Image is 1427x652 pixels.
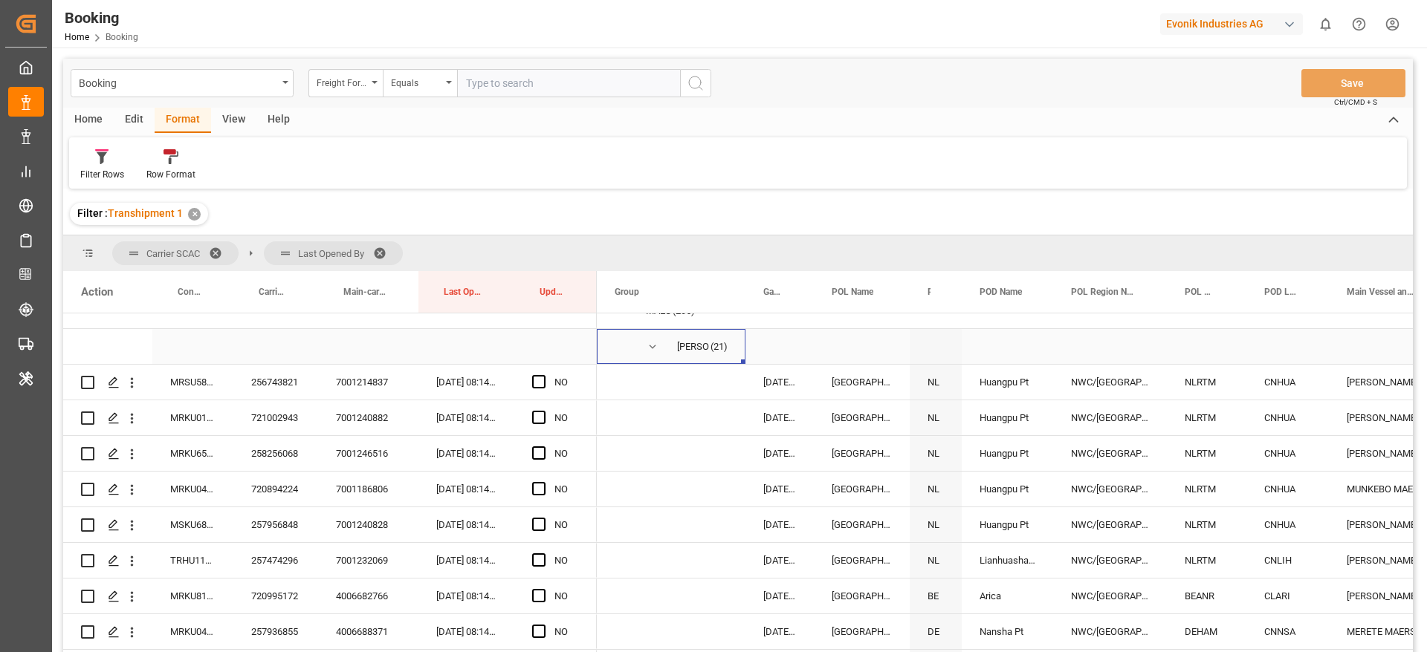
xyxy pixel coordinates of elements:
[962,365,1053,400] div: Huangpu Pt
[814,543,910,578] div: [GEOGRAPHIC_DATA]
[233,436,318,471] div: 258256068
[1167,614,1246,649] div: DEHAM
[745,543,814,578] div: [DATE] 07:39:00
[308,69,383,97] button: open menu
[1160,10,1309,38] button: Evonik Industries AG
[233,472,318,506] div: 720894224
[155,108,211,133] div: Format
[1334,97,1377,108] span: Ctrl/CMD + S
[65,7,138,29] div: Booking
[615,287,639,297] span: Group
[256,108,301,133] div: Help
[832,287,873,297] span: POL Name
[1053,472,1167,506] div: NWC/[GEOGRAPHIC_DATA] [GEOGRAPHIC_DATA] / [GEOGRAPHIC_DATA]
[211,108,256,133] div: View
[63,507,597,543] div: Press SPACE to select this row.
[910,365,962,400] div: NL
[814,578,910,613] div: [GEOGRAPHIC_DATA]
[814,400,910,435] div: [GEOGRAPHIC_DATA]
[418,543,514,578] div: [DATE] 08:14:53
[318,507,418,542] div: 7001240828
[108,207,183,219] span: Transhipment 1
[540,287,566,297] span: Update Last Opened By
[233,614,318,649] div: 257936855
[418,614,514,649] div: [DATE] 08:14:53
[77,207,108,219] span: Filter :
[444,287,483,297] span: Last Opened Date
[63,472,597,507] div: Press SPACE to select this row.
[318,578,418,613] div: 4006682766
[554,579,579,613] div: NO
[1071,287,1136,297] span: POL Region Name
[343,287,387,297] span: Main-carriage No.
[383,69,457,97] button: open menu
[962,472,1053,506] div: Huangpu Pt
[71,69,294,97] button: open menu
[677,330,709,364] div: [PERSON_NAME]
[910,578,962,613] div: BE
[318,400,418,435] div: 7001240882
[1167,578,1246,613] div: BEANR
[63,436,597,472] div: Press SPACE to select this row.
[1053,400,1167,435] div: NWC/[GEOGRAPHIC_DATA] [GEOGRAPHIC_DATA] / [GEOGRAPHIC_DATA]
[63,400,597,436] div: Press SPACE to select this row.
[259,287,287,297] span: Carrier Booking No.
[418,507,514,542] div: [DATE] 08:14:53
[928,287,931,297] span: POL Country
[910,400,962,435] div: NL
[152,472,233,506] div: MRKU0446974
[554,544,579,578] div: NO
[910,507,962,542] div: NL
[910,614,962,649] div: DE
[152,614,233,649] div: MRKU0487567
[962,436,1053,471] div: Huangpu Pt
[554,401,579,435] div: NO
[1053,614,1167,649] div: NWC/[GEOGRAPHIC_DATA] [GEOGRAPHIC_DATA] / [GEOGRAPHIC_DATA]
[63,614,597,650] div: Press SPACE to select this row.
[980,287,1022,297] span: POD Name
[962,400,1053,435] div: Huangpu Pt
[318,614,418,649] div: 4006688371
[233,543,318,578] div: 257474296
[554,472,579,506] div: NO
[146,248,200,259] span: Carrier SCAC
[318,436,418,471] div: 7001246516
[554,365,579,400] div: NO
[1167,400,1246,435] div: NLRTM
[554,615,579,649] div: NO
[188,208,201,221] div: ✕
[745,578,814,613] div: [DATE] 08:21:00
[1246,365,1329,400] div: CNHUA
[1167,472,1246,506] div: NLRTM
[745,436,814,471] div: [DATE] 20:50:00
[1053,543,1167,578] div: NWC/[GEOGRAPHIC_DATA] [GEOGRAPHIC_DATA] / [GEOGRAPHIC_DATA]
[1246,436,1329,471] div: CNHUA
[80,168,124,181] div: Filter Rows
[418,578,514,613] div: [DATE] 08:14:53
[418,400,514,435] div: [DATE] 08:14:53
[554,437,579,471] div: NO
[152,578,233,613] div: MRKU8102424
[1185,287,1215,297] span: POL Locode
[1246,543,1329,578] div: CNLIH
[1246,472,1329,506] div: CNHUA
[745,400,814,435] div: [DATE] 20:17:00
[391,73,441,90] div: Equals
[910,472,962,506] div: NL
[1160,13,1303,35] div: Evonik Industries AG
[1167,507,1246,542] div: NLRTM
[814,472,910,506] div: [GEOGRAPHIC_DATA]
[1309,7,1342,41] button: show 0 new notifications
[745,614,814,649] div: [DATE] 16:19:00
[1347,287,1416,297] span: Main Vessel and Vessel Imo
[152,436,233,471] div: MRKU6503670
[1246,507,1329,542] div: CNHUA
[152,543,233,578] div: TRHU1138760
[298,248,364,259] span: Last Opened By
[1342,7,1376,41] button: Help Center
[418,436,514,471] div: [DATE] 08:14:53
[81,285,113,299] div: Action
[711,330,728,364] span: (21)
[152,400,233,435] div: MRKU0142647
[680,69,711,97] button: search button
